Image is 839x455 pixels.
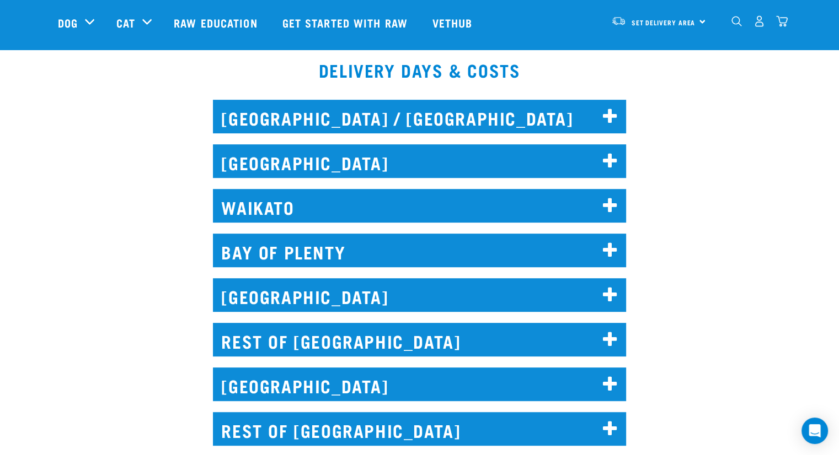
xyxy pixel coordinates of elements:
[213,278,626,312] h2: [GEOGRAPHIC_DATA]
[754,15,765,27] img: user.png
[731,16,742,26] img: home-icon-1@2x.png
[213,412,626,446] h2: REST OF [GEOGRAPHIC_DATA]
[116,14,135,31] a: Cat
[213,189,626,223] h2: WAIKATO
[213,234,626,267] h2: BAY OF PLENTY
[213,323,626,356] h2: REST OF [GEOGRAPHIC_DATA]
[213,144,626,178] h2: [GEOGRAPHIC_DATA]
[632,20,696,24] span: Set Delivery Area
[421,1,487,45] a: Vethub
[213,100,626,133] h2: [GEOGRAPHIC_DATA] / [GEOGRAPHIC_DATA]
[801,418,828,444] div: Open Intercom Messenger
[58,14,78,31] a: Dog
[163,1,271,45] a: Raw Education
[213,367,626,401] h2: [GEOGRAPHIC_DATA]
[776,15,788,27] img: home-icon@2x.png
[611,16,626,26] img: van-moving.png
[271,1,421,45] a: Get started with Raw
